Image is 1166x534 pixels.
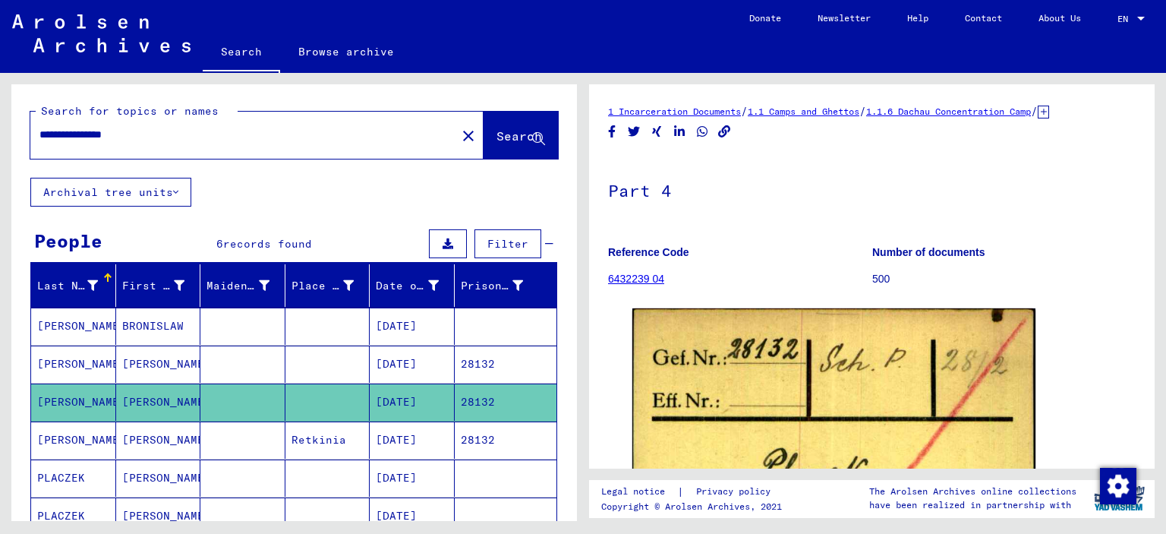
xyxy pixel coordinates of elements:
[455,264,557,307] mat-header-cell: Prisoner #
[487,237,528,251] span: Filter
[608,156,1136,223] h1: Part 4
[453,120,484,150] button: Clear
[601,484,789,500] div: |
[455,384,557,421] mat-cell: 28132
[1100,468,1136,504] img: Change consent
[116,460,201,497] mat-cell: [PERSON_NAME]
[12,14,191,52] img: Arolsen_neg.svg
[370,384,455,421] mat-cell: [DATE]
[31,346,116,383] mat-cell: [PERSON_NAME]
[200,264,285,307] mat-header-cell: Maiden Name
[37,278,98,294] div: Last Name
[455,346,557,383] mat-cell: 28132
[31,384,116,421] mat-cell: [PERSON_NAME]
[626,122,642,141] button: Share on Twitter
[116,308,201,345] mat-cell: BRONISLAW
[866,106,1031,117] a: 1.1.6 Dachau Concentration Camp
[370,264,455,307] mat-header-cell: Date of Birth
[604,122,620,141] button: Share on Facebook
[484,112,558,159] button: Search
[461,278,524,294] div: Prisoner #
[608,106,741,117] a: 1 Incarceration Documents
[216,237,223,251] span: 6
[601,484,677,500] a: Legal notice
[116,264,201,307] mat-header-cell: First Name
[695,122,711,141] button: Share on WhatsApp
[280,33,412,70] a: Browse archive
[601,500,789,513] p: Copyright © Arolsen Archives, 2021
[376,273,458,298] div: Date of Birth
[376,278,439,294] div: Date of Birth
[116,346,201,383] mat-cell: [PERSON_NAME]
[672,122,688,141] button: Share on LinkedIn
[34,227,102,254] div: People
[459,127,477,145] mat-icon: close
[859,104,866,118] span: /
[122,273,204,298] div: First Name
[608,273,664,285] a: 6432239 04
[291,278,355,294] div: Place of Birth
[496,128,542,144] span: Search
[748,106,859,117] a: 1.1 Camps and Ghettos
[461,273,543,298] div: Prisoner #
[1091,479,1148,517] img: yv_logo.png
[122,278,185,294] div: First Name
[370,460,455,497] mat-cell: [DATE]
[291,273,373,298] div: Place of Birth
[370,422,455,459] mat-cell: [DATE]
[31,264,116,307] mat-header-cell: Last Name
[1117,14,1134,24] span: EN
[474,229,541,258] button: Filter
[203,33,280,73] a: Search
[285,422,370,459] mat-cell: Retkinia
[116,422,201,459] mat-cell: [PERSON_NAME]
[1031,104,1038,118] span: /
[741,104,748,118] span: /
[869,485,1076,498] p: The Arolsen Archives online collections
[31,308,116,345] mat-cell: [PERSON_NAME]
[608,246,689,258] b: Reference Code
[455,422,557,459] mat-cell: 28132
[30,178,191,207] button: Archival tree units
[684,484,789,500] a: Privacy policy
[370,308,455,345] mat-cell: [DATE]
[37,273,117,298] div: Last Name
[370,346,455,383] mat-cell: [DATE]
[206,278,269,294] div: Maiden Name
[869,498,1076,512] p: have been realized in partnership with
[649,122,665,141] button: Share on Xing
[285,264,370,307] mat-header-cell: Place of Birth
[31,422,116,459] mat-cell: [PERSON_NAME]
[41,104,219,118] mat-label: Search for topics or names
[872,246,985,258] b: Number of documents
[31,460,116,497] mat-cell: PLACZEK
[116,384,201,421] mat-cell: [PERSON_NAME]
[223,237,312,251] span: records found
[872,271,1136,287] p: 500
[717,122,733,141] button: Copy link
[206,273,288,298] div: Maiden Name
